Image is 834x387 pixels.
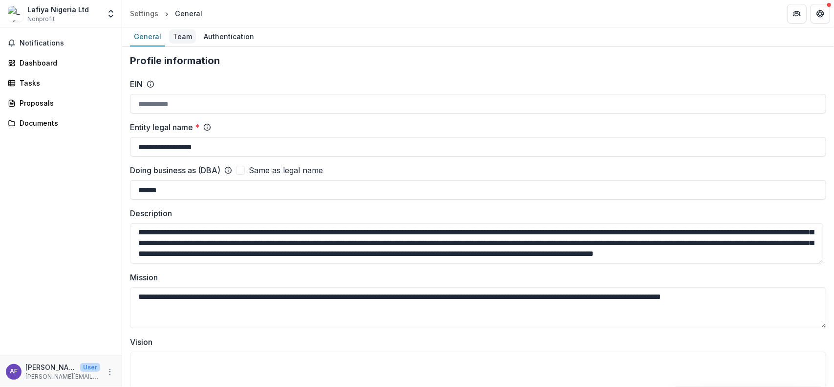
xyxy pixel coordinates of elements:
button: More [104,366,116,378]
div: Proposals [20,98,110,108]
div: Tasks [20,78,110,88]
p: [PERSON_NAME] [PERSON_NAME] [25,362,76,372]
a: Team [169,27,196,46]
button: Open entity switcher [104,4,118,23]
label: Mission [130,272,820,283]
label: Doing business as (DBA) [130,164,220,176]
a: Tasks [4,75,118,91]
div: General [175,8,202,19]
button: Get Help [811,4,830,23]
nav: breadcrumb [126,6,206,21]
div: Alex Catalán Flores [10,368,18,375]
div: General [130,29,165,44]
button: Partners [787,4,807,23]
div: Team [169,29,196,44]
button: Notifications [4,35,118,51]
div: Dashboard [20,58,110,68]
a: Authentication [200,27,258,46]
label: Description [130,207,820,219]
a: General [130,27,165,46]
span: Same as legal name [249,164,323,176]
p: User [80,363,100,372]
div: Settings [130,8,158,19]
p: [PERSON_NAME][EMAIL_ADDRESS][DOMAIN_NAME] [25,372,100,381]
div: Lafiya Nigeria Ltd [27,4,89,15]
label: Vision [130,336,820,348]
a: Settings [126,6,162,21]
a: Dashboard [4,55,118,71]
label: Entity legal name [130,121,199,133]
label: EIN [130,78,143,90]
div: Documents [20,118,110,128]
img: Lafiya Nigeria Ltd [8,6,23,22]
a: Proposals [4,95,118,111]
div: Authentication [200,29,258,44]
h2: Profile information [130,55,826,67]
a: Documents [4,115,118,131]
span: Notifications [20,39,114,47]
span: Nonprofit [27,15,55,23]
